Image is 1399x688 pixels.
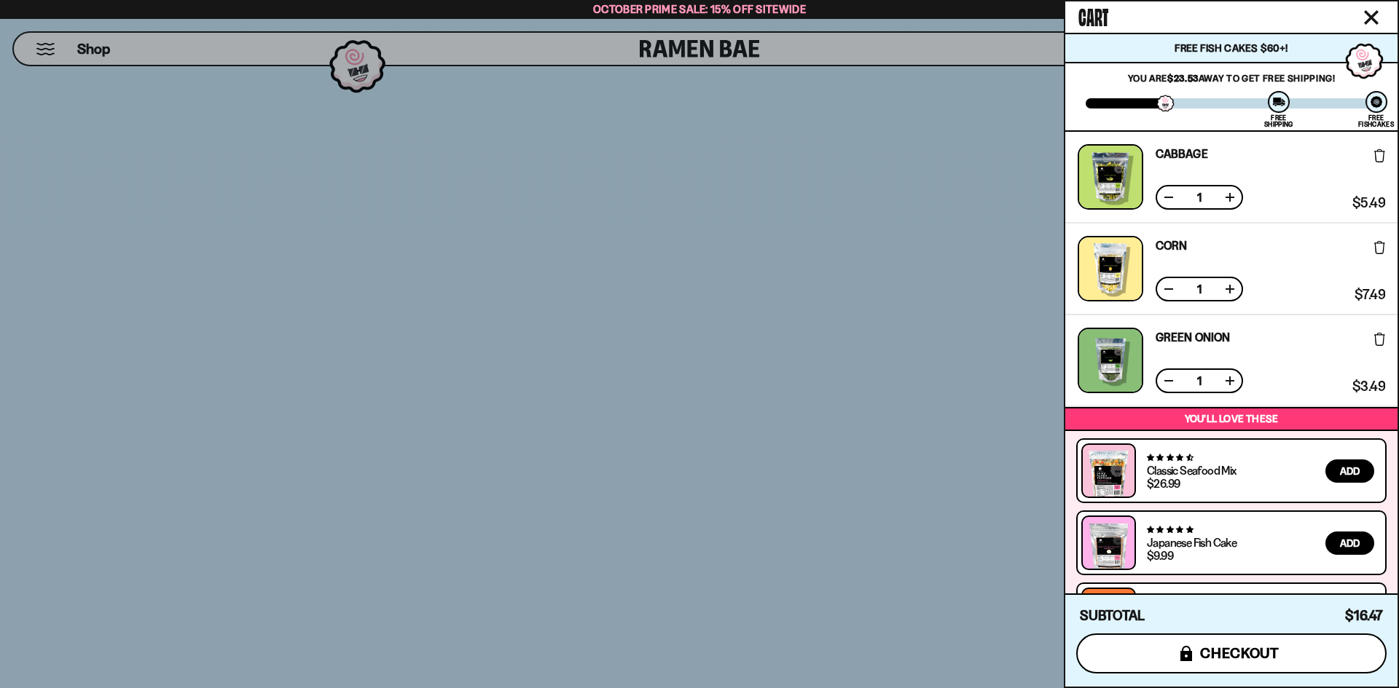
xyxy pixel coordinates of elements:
button: checkout [1076,633,1387,673]
h4: Subtotal [1080,609,1145,623]
a: Japanese Fish Cake [1147,535,1237,550]
p: You’ll love these [1069,412,1394,426]
span: $7.49 [1355,288,1385,301]
span: $5.49 [1352,197,1385,210]
a: Cabbage [1156,148,1208,159]
strong: $23.53 [1167,72,1199,84]
span: $3.49 [1352,380,1385,393]
div: $26.99 [1147,478,1180,489]
span: 4.77 stars [1147,525,1193,534]
span: Free Fish Cakes $60+! [1175,41,1288,55]
button: Close cart [1360,7,1382,28]
p: You are away to get Free Shipping! [1086,72,1377,84]
a: Corn [1156,240,1187,251]
div: Free Fishcakes [1358,114,1394,127]
button: Add [1325,459,1374,483]
span: 4.68 stars [1147,453,1193,462]
span: checkout [1200,645,1280,661]
div: $9.99 [1147,550,1173,561]
span: Cart [1078,1,1108,30]
span: $16.47 [1345,607,1383,624]
span: 1 [1188,283,1211,295]
a: Green Onion [1156,331,1230,343]
a: Classic Seafood Mix [1147,463,1237,478]
span: 1 [1188,375,1211,387]
span: 1 [1188,191,1211,203]
span: Add [1340,538,1360,548]
div: Free Shipping [1264,114,1293,127]
span: October Prime Sale: 15% off Sitewide [593,2,806,16]
button: Add [1325,531,1374,555]
span: Add [1340,466,1360,476]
